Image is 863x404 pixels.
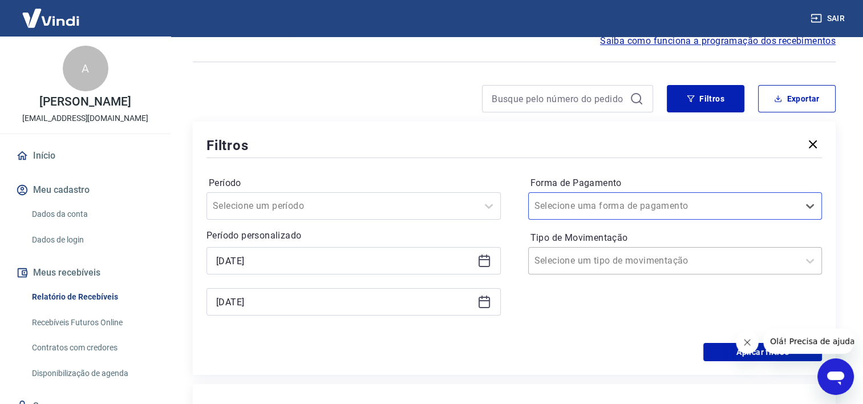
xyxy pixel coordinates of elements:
[808,8,849,29] button: Sair
[492,90,625,107] input: Busque pelo número do pedido
[206,136,249,155] h5: Filtros
[758,85,836,112] button: Exportar
[14,177,157,203] button: Meu cadastro
[216,252,473,269] input: Data inicial
[763,329,854,354] iframe: Mensagem da empresa
[209,176,499,190] label: Período
[600,34,836,48] a: Saiba como funciona a programação dos recebimentos
[27,285,157,309] a: Relatório de Recebíveis
[703,343,822,361] button: Aplicar filtros
[27,203,157,226] a: Dados da conta
[667,85,744,112] button: Filtros
[14,260,157,285] button: Meus recebíveis
[206,229,501,243] p: Período personalizado
[27,336,157,359] a: Contratos com credores
[27,311,157,334] a: Recebíveis Futuros Online
[63,46,108,91] div: A
[27,228,157,252] a: Dados de login
[14,1,88,35] img: Vindi
[39,96,131,108] p: [PERSON_NAME]
[530,231,820,245] label: Tipo de Movimentação
[22,112,148,124] p: [EMAIL_ADDRESS][DOMAIN_NAME]
[216,293,473,310] input: Data final
[7,8,96,17] span: Olá! Precisa de ajuda?
[14,143,157,168] a: Início
[736,331,759,354] iframe: Fechar mensagem
[530,176,820,190] label: Forma de Pagamento
[817,358,854,395] iframe: Botão para abrir a janela de mensagens
[27,362,157,385] a: Disponibilização de agenda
